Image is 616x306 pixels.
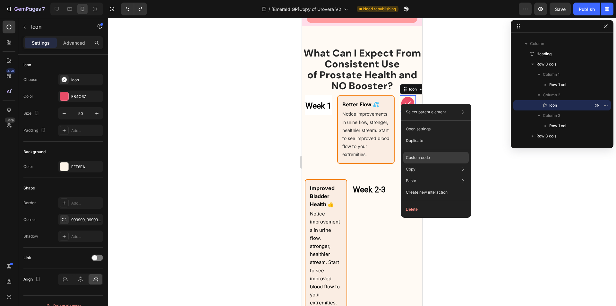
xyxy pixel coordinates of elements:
span: Column 1 [543,71,560,78]
span: Column 2 [543,92,560,98]
div: Align [23,275,42,284]
span: Row 1 col [549,123,566,129]
p: Open settings [406,126,431,132]
div: Icon [71,77,101,83]
span: Column [530,40,544,47]
span: Row 3 cols [536,61,556,67]
span: Icon [549,102,557,109]
button: 7 [3,3,48,15]
div: Border [23,200,36,206]
button: Save [550,3,571,15]
span: Row 3 cols [536,133,556,139]
p: Icon [31,23,86,31]
div: Corner [23,217,36,223]
div: Add... [71,234,101,240]
iframe: To enrich screen reader interactions, please activate Accessibility in Grammarly extension settings [302,18,422,306]
p: Settings [32,39,50,46]
div: Add... [71,200,101,206]
button: Publish [573,3,600,15]
p: Paste [406,178,416,184]
div: 999999, 999999, 999999, 999999 [71,217,101,223]
div: EB4C67 [71,94,101,100]
div: Undo/Redo [121,3,147,15]
div: 450 [6,68,15,74]
span: Column 3 [543,112,560,119]
div: Shape [23,185,35,191]
div: Background [23,149,46,155]
div: Color [23,93,33,99]
button: Delete [403,204,469,215]
span: Need republishing [363,6,396,12]
div: Beta [5,118,15,123]
p: Copy [406,166,415,172]
div: Choose [23,77,37,83]
div: Icon [23,62,31,68]
span: [Emerald GP]Copy of Urovera V2 [271,6,341,13]
div: Link [23,255,31,261]
span: / [269,6,270,13]
p: Create new interaction [406,189,448,196]
div: Publish [579,6,595,13]
div: Add... [71,128,101,134]
div: FFF6EA [71,164,101,170]
div: Size [23,109,40,118]
span: Heading [536,51,552,57]
span: Save [555,6,566,12]
p: Select parent element [406,109,446,115]
p: Duplicate [406,138,423,144]
p: 7 [42,5,45,13]
span: Row 1 col [549,82,566,88]
p: Custom code [406,155,430,161]
div: Padding [23,126,47,135]
div: Shadow [23,233,38,239]
p: Advanced [63,39,85,46]
div: Color [23,164,33,170]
